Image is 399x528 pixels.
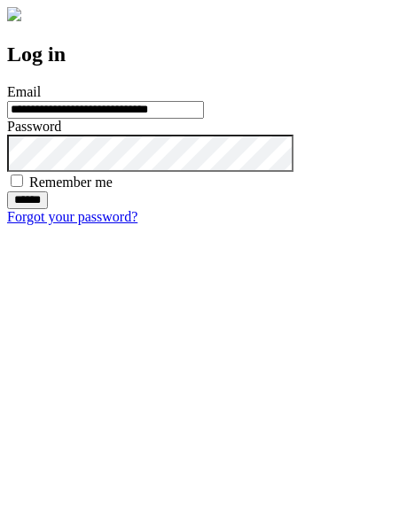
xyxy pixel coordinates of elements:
[29,175,113,190] label: Remember me
[7,7,21,21] img: logo-4e3dc11c47720685a147b03b5a06dd966a58ff35d612b21f08c02c0306f2b779.png
[7,209,137,224] a: Forgot your password?
[7,43,392,66] h2: Log in
[7,84,41,99] label: Email
[7,119,61,134] label: Password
